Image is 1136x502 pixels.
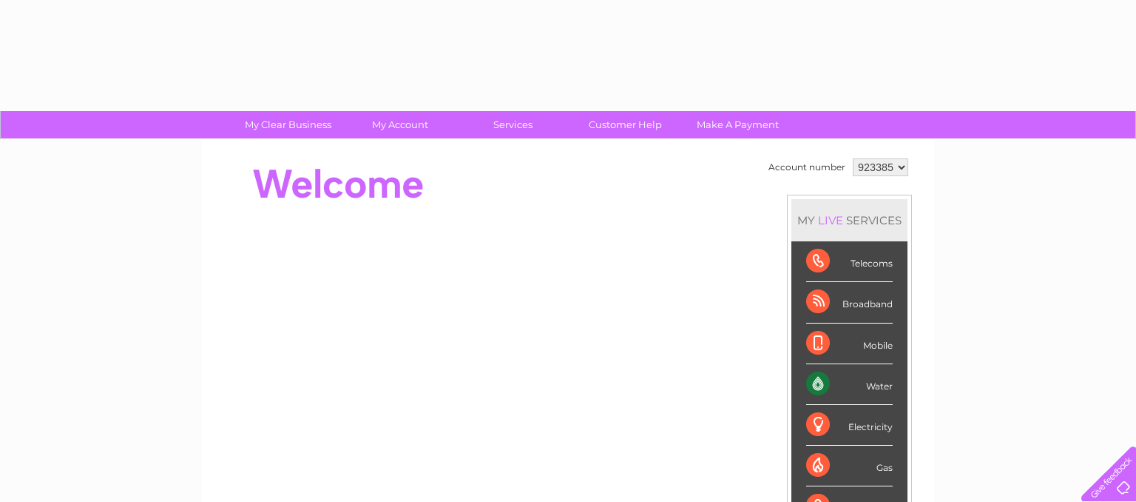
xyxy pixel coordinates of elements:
[677,111,799,138] a: Make A Payment
[815,213,846,227] div: LIVE
[806,282,893,323] div: Broadband
[227,111,349,138] a: My Clear Business
[806,241,893,282] div: Telecoms
[564,111,686,138] a: Customer Help
[806,324,893,364] div: Mobile
[765,155,849,180] td: Account number
[791,199,907,241] div: MY SERVICES
[806,364,893,405] div: Water
[806,446,893,486] div: Gas
[452,111,574,138] a: Services
[806,405,893,446] div: Electricity
[339,111,461,138] a: My Account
